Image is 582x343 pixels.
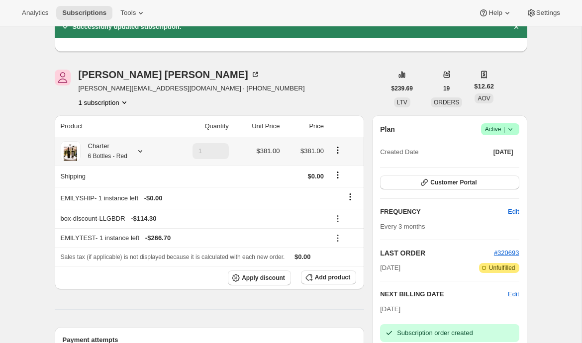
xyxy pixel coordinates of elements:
button: Customer Portal [380,175,519,189]
button: 19 [437,82,456,95]
span: ORDERS [434,99,459,106]
span: Tools [120,9,136,17]
button: Help [473,6,518,20]
span: | [503,125,505,133]
span: Subscription order created [397,329,473,337]
button: Add product [301,270,356,284]
th: Shipping [55,165,169,187]
th: Product [55,115,169,137]
h2: Plan [380,124,395,134]
div: [PERSON_NAME] [PERSON_NAME] [79,70,260,80]
span: AOV [478,95,490,102]
button: Edit [502,204,525,220]
span: Apply discount [242,274,285,282]
small: 6 Bottles - Red [88,153,127,160]
span: LTV [397,99,407,106]
span: [DATE] [380,305,400,313]
div: box-discount-LLGBDR [61,214,324,224]
span: Created Date [380,147,418,157]
span: [PERSON_NAME][EMAIL_ADDRESS][DOMAIN_NAME] · [PHONE_NUMBER] [79,84,305,93]
h2: FREQUENCY [380,207,508,217]
span: Settings [536,9,560,17]
button: Dismiss notification [509,20,523,34]
span: Add product [315,273,350,281]
h2: NEXT BILLING DATE [380,289,508,299]
span: $12.62 [474,82,494,91]
div: EMILYTEST - 1 instance left [61,233,324,243]
h2: Successfully updated subscription. [73,22,182,32]
a: #320693 [494,249,519,257]
div: Charter [81,141,127,161]
h2: LAST ORDER [380,248,494,258]
button: #320693 [494,248,519,258]
span: [DATE] [380,263,400,273]
span: - $266.70 [145,233,171,243]
span: $381.00 [256,147,280,155]
span: - $114.30 [131,214,156,224]
span: Unfulfilled [489,264,515,272]
button: Product actions [79,97,129,107]
span: Active [485,124,515,134]
button: [DATE] [487,145,519,159]
button: Apply discount [228,270,291,285]
button: Tools [114,6,152,20]
button: Shipping actions [330,170,346,180]
span: Sales tax (if applicable) is not displayed because it is calculated with each new order. [61,254,285,260]
span: - $0.00 [144,193,163,203]
span: Every 3 months [380,223,425,230]
span: Subscriptions [62,9,106,17]
span: Edit [508,207,519,217]
th: Price [283,115,327,137]
button: Subscriptions [56,6,112,20]
span: Help [488,9,502,17]
th: Unit Price [232,115,283,137]
button: Product actions [330,145,346,156]
span: Analytics [22,9,48,17]
span: Customer Portal [430,178,477,186]
span: $239.69 [391,85,413,92]
span: 19 [443,85,450,92]
span: $0.00 [294,253,311,260]
button: Analytics [16,6,54,20]
div: EMILYSHIP - 1 instance left [61,193,324,203]
button: Edit [508,289,519,299]
span: [DATE] [493,148,513,156]
span: $0.00 [308,172,324,180]
button: $239.69 [386,82,419,95]
button: Settings [520,6,566,20]
span: Emily Yuhas [55,70,71,86]
span: $381.00 [300,147,324,155]
th: Quantity [168,115,232,137]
